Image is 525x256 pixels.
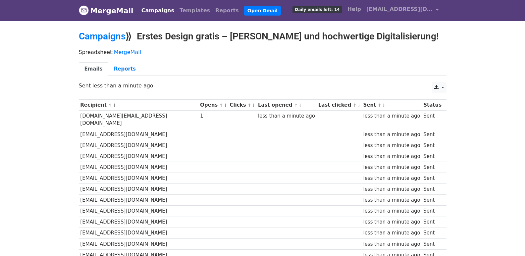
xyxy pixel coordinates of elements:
td: [EMAIL_ADDRESS][DOMAIN_NAME] [79,195,199,206]
td: Sent [422,228,443,238]
a: Campaigns [139,4,177,17]
p: Sent less than a minute ago [79,82,446,89]
a: ↑ [108,103,112,108]
th: Last clicked [317,100,362,111]
div: less than a minute ago [363,207,420,215]
a: ↓ [224,103,227,108]
a: ↓ [298,103,302,108]
td: [EMAIL_ADDRESS][DOMAIN_NAME] [79,129,199,140]
td: [EMAIL_ADDRESS][DOMAIN_NAME] [79,206,199,217]
div: 1 [200,112,227,120]
th: Opens [198,100,228,111]
a: ↓ [113,103,116,108]
p: Spreadsheet: [79,49,446,56]
td: Sent [422,217,443,228]
a: Daily emails left: 14 [290,3,344,16]
td: Sent [422,162,443,173]
div: less than a minute ago [363,240,420,248]
a: Templates [177,4,213,17]
td: [EMAIL_ADDRESS][DOMAIN_NAME] [79,228,199,238]
div: less than a minute ago [363,175,420,182]
div: less than a minute ago [363,153,420,160]
td: [DOMAIN_NAME][EMAIL_ADDRESS][DOMAIN_NAME] [79,111,199,129]
td: [EMAIL_ADDRESS][DOMAIN_NAME] [79,217,199,228]
td: [EMAIL_ADDRESS][DOMAIN_NAME] [79,184,199,195]
a: ↑ [378,103,382,108]
div: less than a minute ago [363,229,420,237]
a: Reports [213,4,241,17]
td: Sent [422,206,443,217]
td: Sent [422,111,443,129]
div: less than a minute ago [258,112,315,120]
td: [EMAIL_ADDRESS][DOMAIN_NAME] [79,151,199,162]
th: Clicks [228,100,256,111]
a: Reports [108,62,141,76]
a: Help [345,3,364,16]
div: less than a minute ago [363,218,420,226]
td: [EMAIL_ADDRESS][DOMAIN_NAME] [79,238,199,249]
th: Sent [362,100,422,111]
span: Daily emails left: 14 [292,6,342,13]
div: less than a minute ago [363,185,420,193]
a: Campaigns [79,31,126,42]
a: ↑ [248,103,251,108]
a: Emails [79,62,108,76]
a: ↑ [294,103,298,108]
div: less than a minute ago [363,112,420,120]
td: Sent [422,184,443,195]
th: Recipient [79,100,199,111]
a: ↓ [382,103,386,108]
td: Sent [422,238,443,249]
a: ↓ [357,103,361,108]
a: MergeMail [114,49,141,55]
td: Sent [422,151,443,162]
div: less than a minute ago [363,131,420,138]
a: ↑ [353,103,356,108]
a: [EMAIL_ADDRESS][DOMAIN_NAME] [364,3,441,18]
div: less than a minute ago [363,164,420,171]
td: Sent [422,129,443,140]
a: Open Gmail [244,6,281,16]
td: [EMAIL_ADDRESS][DOMAIN_NAME] [79,173,199,184]
h2: ⟫ Erstes Design gratis – [PERSON_NAME] und hochwertige Digitalisierung! [79,31,446,42]
a: MergeMail [79,4,133,18]
td: Sent [422,173,443,184]
th: Last opened [256,100,317,111]
a: ↑ [219,103,223,108]
div: less than a minute ago [363,142,420,149]
td: Sent [422,195,443,206]
td: [EMAIL_ADDRESS][DOMAIN_NAME] [79,140,199,151]
th: Status [422,100,443,111]
td: Sent [422,140,443,151]
td: [EMAIL_ADDRESS][DOMAIN_NAME] [79,162,199,173]
div: less than a minute ago [363,196,420,204]
a: ↓ [252,103,256,108]
span: [EMAIL_ADDRESS][DOMAIN_NAME] [366,5,433,13]
img: MergeMail logo [79,5,89,15]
